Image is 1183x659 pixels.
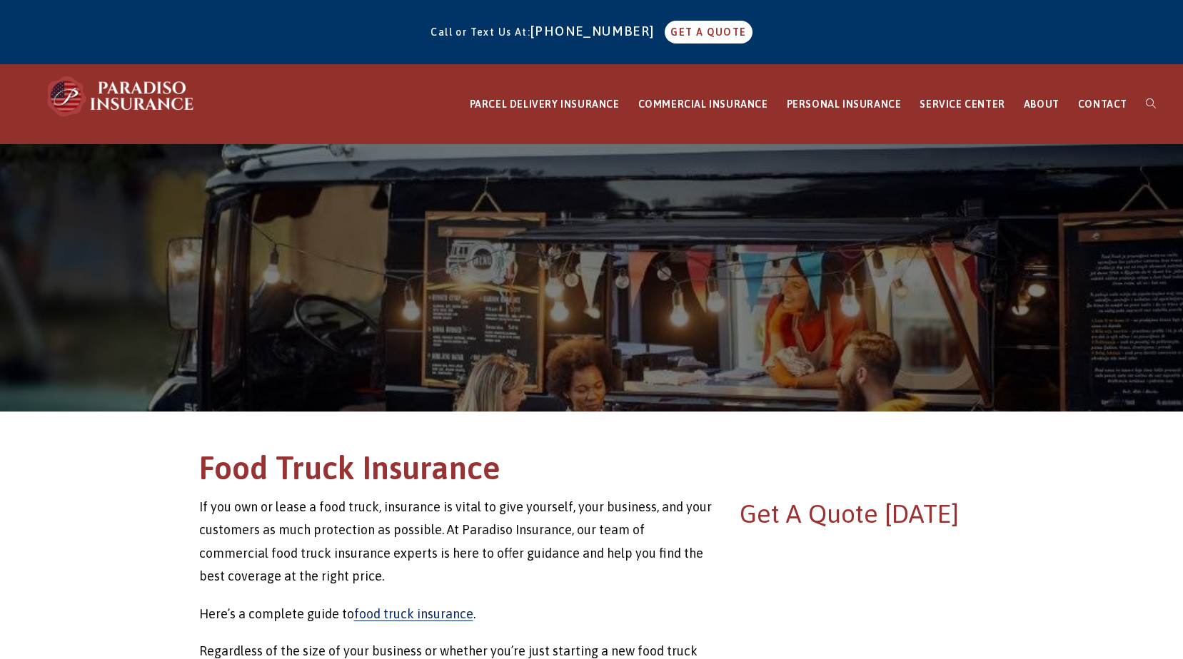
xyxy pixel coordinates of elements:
[199,496,715,588] p: If you own or lease a food truck, insurance is vital to give yourself, your business, and your cu...
[431,26,530,38] span: Call or Text Us At:
[638,98,768,110] span: COMMERCIAL INSURANCE
[1078,98,1127,110] span: CONTACT
[199,447,985,496] h1: Food Truck Insurance
[740,496,985,531] h2: Get A Quote [DATE]
[665,21,752,44] a: GET A QUOTE
[787,98,902,110] span: PERSONAL INSURANCE
[460,65,629,144] a: PARCEL DELIVERY INSURANCE
[530,24,662,39] a: [PHONE_NUMBER]
[910,65,1014,144] a: SERVICE CENTER
[629,65,777,144] a: COMMERCIAL INSURANCE
[199,603,715,625] p: Here’s a complete guide to .
[777,65,911,144] a: PERSONAL INSURANCE
[1015,65,1069,144] a: ABOUT
[470,98,620,110] span: PARCEL DELIVERY INSURANCE
[354,606,473,621] a: food truck insurance
[1024,98,1059,110] span: ABOUT
[920,98,1005,110] span: SERVICE CENTER
[1069,65,1137,144] a: CONTACT
[43,75,200,118] img: Paradiso Insurance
